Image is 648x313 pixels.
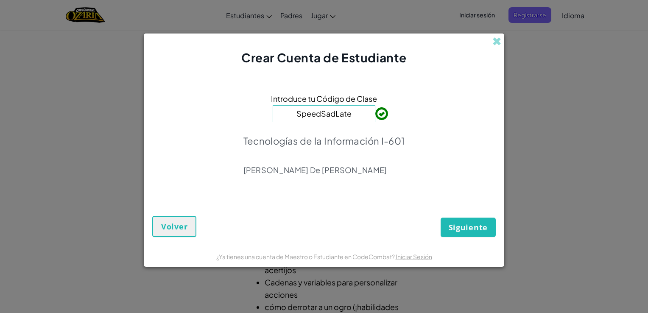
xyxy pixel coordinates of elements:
[241,50,407,65] span: Crear Cuenta de Estudiante
[243,135,405,147] p: Tecnologías de la Información I-601
[271,92,377,105] span: Introduce tu Código de Clase
[449,222,488,232] span: Siguiente
[152,216,196,237] button: Volver
[396,253,432,260] a: Iniciar Sesión
[243,165,405,175] p: [PERSON_NAME] De [PERSON_NAME]
[161,221,187,232] span: Volver
[216,253,396,260] span: ¿Ya tienes una cuenta de Maestro o Estudiante en CodeCombat?
[441,218,496,237] button: Siguiente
